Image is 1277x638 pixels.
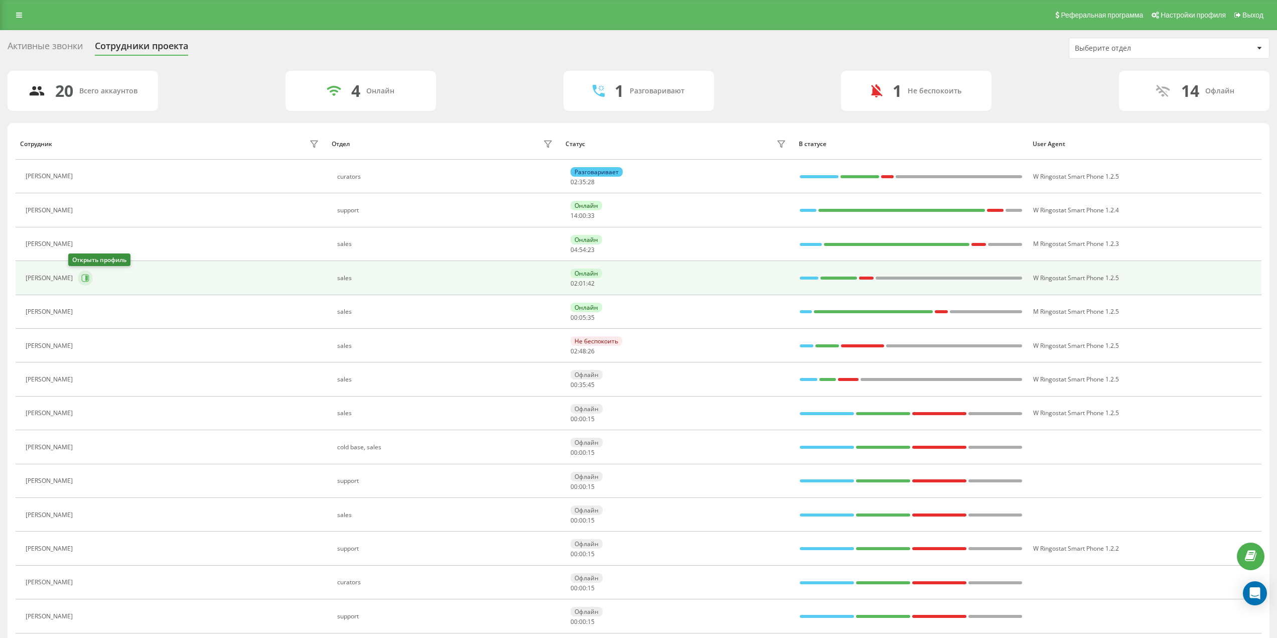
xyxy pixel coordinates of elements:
[588,448,595,457] span: 15
[579,313,586,322] span: 05
[588,178,595,186] span: 28
[571,551,595,558] div: : :
[337,275,555,282] div: sales
[615,81,624,100] div: 1
[1033,239,1119,248] span: M Ringostat Smart Phone 1.2.3
[1033,307,1119,316] span: M Ringostat Smart Phone 1.2.5
[571,269,602,278] div: Онлайн
[332,141,350,148] div: Отдел
[337,477,555,484] div: support
[1205,87,1234,95] div: Офлайн
[26,512,75,519] div: [PERSON_NAME]
[26,240,75,247] div: [PERSON_NAME]
[571,314,595,321] div: : :
[571,448,578,457] span: 00
[588,245,595,254] span: 23
[579,380,586,389] span: 35
[579,178,586,186] span: 35
[893,81,902,100] div: 1
[571,280,595,287] div: : :
[571,618,595,625] div: : :
[630,87,684,95] div: Разговаривают
[571,313,578,322] span: 00
[588,380,595,389] span: 45
[571,472,603,481] div: Офлайн
[337,410,555,417] div: sales
[26,342,75,349] div: [PERSON_NAME]
[26,613,75,620] div: [PERSON_NAME]
[1161,11,1226,19] span: Настройки профиля
[55,81,73,100] div: 20
[571,303,602,312] div: Онлайн
[571,416,595,423] div: : :
[571,380,578,389] span: 00
[571,212,595,219] div: : :
[79,87,137,95] div: Всего аккаунтов
[588,313,595,322] span: 35
[337,240,555,247] div: sales
[571,517,595,524] div: : :
[579,584,586,592] span: 00
[1033,544,1119,553] span: W Ringostat Smart Phone 1.2.2
[571,438,603,447] div: Офлайн
[1181,81,1199,100] div: 14
[68,253,130,266] div: Открыть профиль
[571,483,595,490] div: : :
[1061,11,1143,19] span: Реферальная программа
[337,308,555,315] div: sales
[95,41,188,56] div: Сотрудники проекта
[571,279,578,288] span: 02
[1033,274,1119,282] span: W Ringostat Smart Phone 1.2.5
[588,211,595,220] span: 33
[571,201,602,210] div: Онлайн
[571,607,603,616] div: Офлайн
[26,444,75,451] div: [PERSON_NAME]
[588,347,595,355] span: 26
[588,482,595,491] span: 15
[1033,341,1119,350] span: W Ringostat Smart Phone 1.2.5
[337,613,555,620] div: support
[26,207,75,214] div: [PERSON_NAME]
[588,584,595,592] span: 15
[571,245,578,254] span: 04
[571,404,603,414] div: Офлайн
[571,584,578,592] span: 00
[1033,409,1119,417] span: W Ringostat Smart Phone 1.2.5
[351,81,360,100] div: 4
[588,550,595,558] span: 15
[26,579,75,586] div: [PERSON_NAME]
[571,348,595,355] div: : :
[571,381,595,389] div: : :
[571,617,578,626] span: 00
[908,87,961,95] div: Не беспокоить
[571,179,595,186] div: : :
[588,516,595,525] span: 15
[588,415,595,423] span: 15
[1033,375,1119,384] span: W Ringostat Smart Phone 1.2.5
[571,235,602,244] div: Онлайн
[588,617,595,626] span: 15
[579,550,586,558] span: 00
[337,173,555,180] div: curators
[588,279,595,288] span: 42
[571,482,578,491] span: 00
[571,178,578,186] span: 02
[571,449,595,456] div: : :
[571,516,578,525] span: 00
[579,448,586,457] span: 00
[579,516,586,525] span: 00
[571,505,603,515] div: Офлайн
[337,376,555,383] div: sales
[337,342,555,349] div: sales
[579,279,586,288] span: 01
[1033,172,1119,181] span: W Ringostat Smart Phone 1.2.5
[26,410,75,417] div: [PERSON_NAME]
[571,573,603,583] div: Офлайн
[571,336,622,346] div: Не беспокоить
[799,141,1023,148] div: В статусе
[1033,141,1257,148] div: User Agent
[1075,44,1195,53] div: Выберите отдел
[1242,11,1263,19] span: Выход
[571,211,578,220] span: 14
[337,512,555,519] div: sales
